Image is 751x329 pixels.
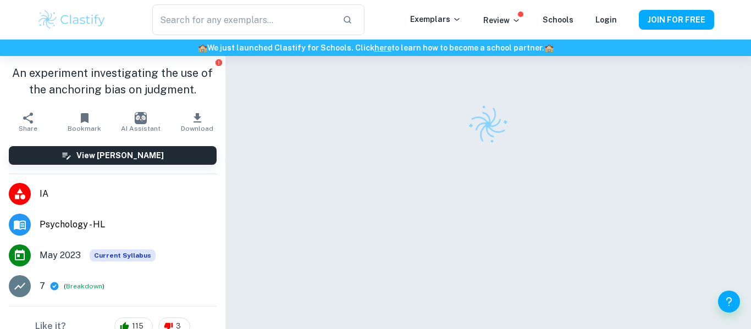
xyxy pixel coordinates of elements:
[169,107,225,137] button: Download
[543,15,573,24] a: Schools
[9,65,217,98] h1: An experiment investigating the use of the anchoring bias on judgment.
[64,281,104,292] span: ( )
[76,149,164,161] h6: View [PERSON_NAME]
[483,14,521,26] p: Review
[40,249,81,262] span: May 2023
[9,146,217,165] button: View [PERSON_NAME]
[410,13,461,25] p: Exemplars
[181,125,213,132] span: Download
[374,43,391,52] a: here
[90,249,156,261] span: Current Syllabus
[152,4,334,35] input: Search for any exemplars...
[37,9,107,31] img: Clastify logo
[718,291,740,313] button: Help and Feedback
[198,43,207,52] span: 🏫
[639,10,714,30] button: JOIN FOR FREE
[215,58,223,66] button: Report issue
[68,125,101,132] span: Bookmark
[40,280,45,293] p: 7
[19,125,37,132] span: Share
[461,98,515,151] img: Clastify logo
[56,107,112,137] button: Bookmark
[113,107,169,137] button: AI Assistant
[135,112,147,124] img: AI Assistant
[544,43,554,52] span: 🏫
[40,218,217,231] span: Psychology - HL
[66,281,102,291] button: Breakdown
[595,15,617,24] a: Login
[121,125,161,132] span: AI Assistant
[2,42,749,54] h6: We just launched Clastify for Schools. Click to learn how to become a school partner.
[90,249,156,261] div: This exemplar is based on the current syllabus. Feel free to refer to it for inspiration/ideas wh...
[40,187,217,200] span: IA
